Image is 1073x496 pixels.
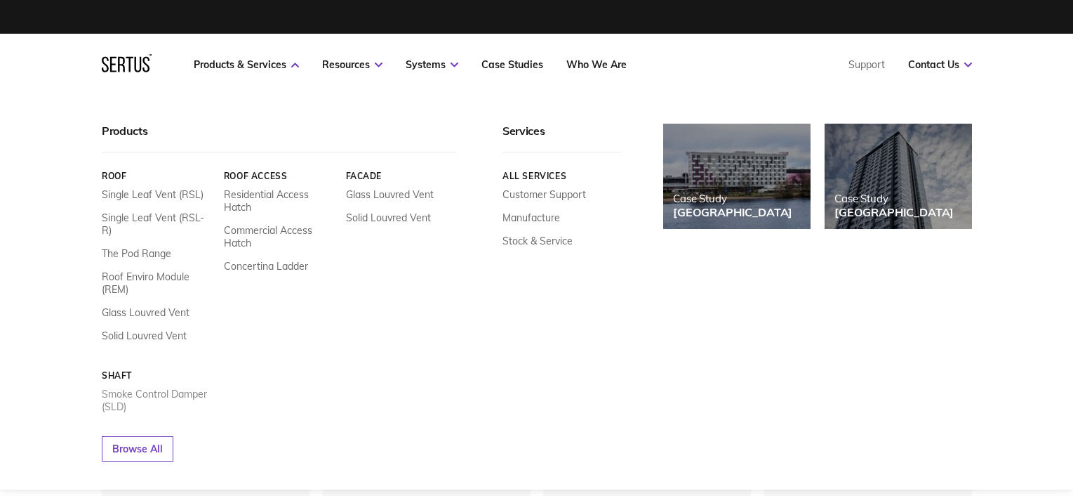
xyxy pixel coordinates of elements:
a: Roof Enviro Module (REM) [102,270,213,296]
a: Commercial Access Hatch [223,224,335,249]
a: Smoke Control Damper (SLD) [102,388,213,413]
div: [GEOGRAPHIC_DATA] [834,205,954,219]
a: Case Study[GEOGRAPHIC_DATA] [663,124,811,229]
div: Services [502,124,621,152]
div: Products [102,124,457,152]
a: Solid Louvred Vent [102,329,187,342]
a: Case Studies [481,58,543,71]
a: Contact Us [908,58,972,71]
a: Systems [406,58,458,71]
a: Roof [102,171,213,181]
a: Case Study[GEOGRAPHIC_DATA] [825,124,972,229]
a: Browse All [102,436,173,462]
a: All services [502,171,621,181]
a: Products & Services [194,58,299,71]
a: Single Leaf Vent (RSL-R) [102,211,213,237]
div: [GEOGRAPHIC_DATA] [673,205,792,219]
a: Glass Louvred Vent [102,306,189,319]
a: Who We Are [566,58,627,71]
a: Customer Support [502,188,586,201]
a: Residential Access Hatch [223,188,335,214]
a: Resources [322,58,382,71]
a: Concertina Ladder [223,260,307,273]
a: Glass Louvred Vent [345,188,433,201]
div: Case Study [673,192,792,205]
a: Support [848,58,885,71]
a: Shaft [102,370,213,381]
iframe: Chat Widget [1003,429,1073,496]
a: Facade [345,171,457,181]
a: Single Leaf Vent (RSL) [102,188,204,201]
a: Solid Louvred Vent [345,211,430,224]
div: Case Study [834,192,954,205]
a: Stock & Service [502,235,573,247]
a: Roof Access [223,171,335,181]
a: The Pod Range [102,247,171,260]
a: Manufacture [502,211,560,224]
